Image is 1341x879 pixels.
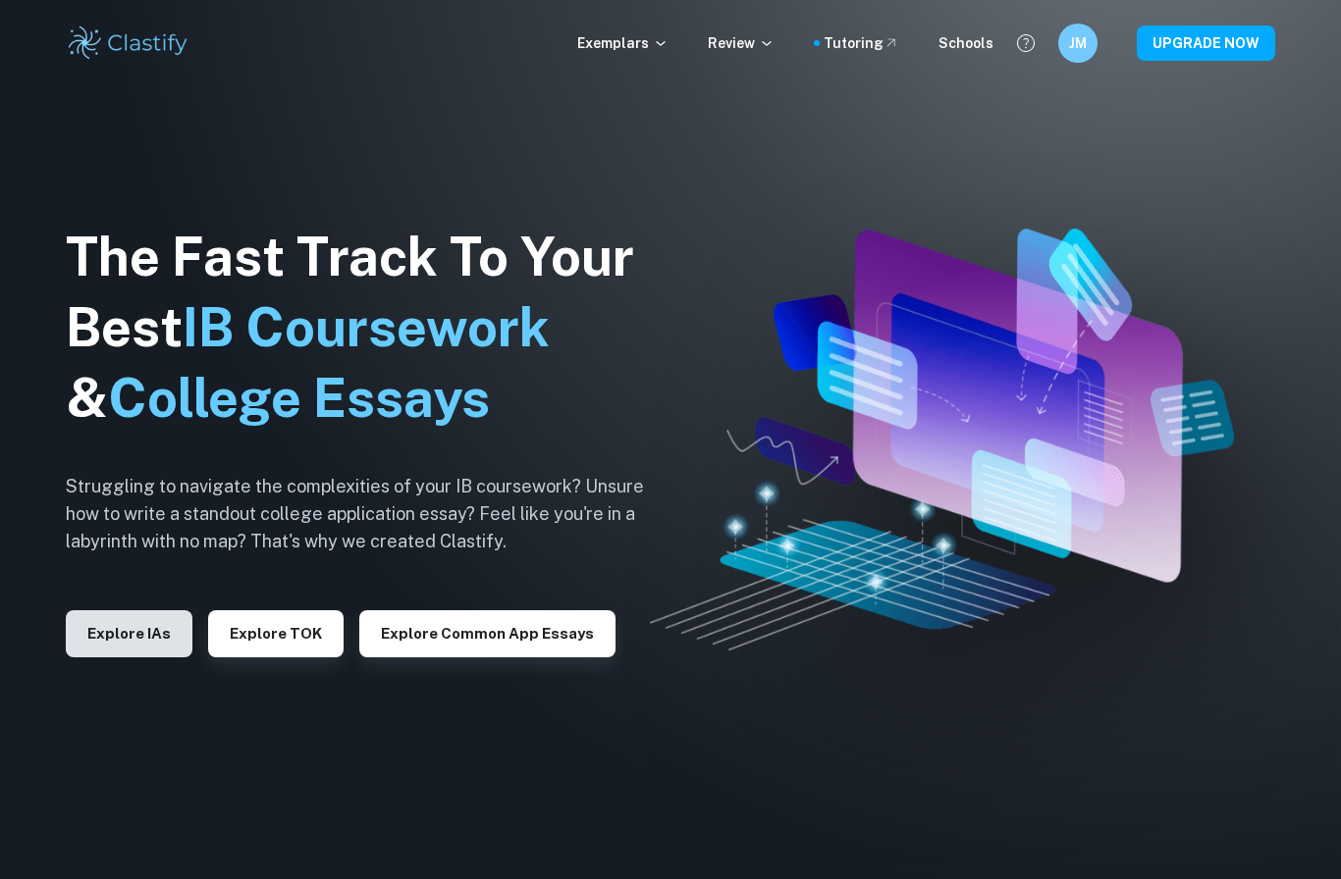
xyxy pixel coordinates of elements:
[108,367,490,429] span: College Essays
[1067,32,1090,54] h6: JM
[208,610,344,657] button: Explore TOK
[66,24,190,63] img: Clastify logo
[359,623,616,642] a: Explore Common App essays
[650,229,1234,650] img: Clastify hero
[66,222,674,434] h1: The Fast Track To Your Best &
[708,32,775,54] p: Review
[66,623,192,642] a: Explore IAs
[1058,24,1098,63] button: JM
[66,473,674,555] h6: Struggling to navigate the complexities of your IB coursework? Unsure how to write a standout col...
[1009,26,1043,60] button: Help and Feedback
[1137,26,1275,61] button: UPGRADE NOW
[824,32,899,54] a: Tutoring
[66,610,192,657] button: Explore IAs
[577,32,669,54] p: Exemplars
[359,610,616,657] button: Explore Common App essays
[183,296,550,358] span: IB Coursework
[208,623,344,642] a: Explore TOK
[939,32,993,54] a: Schools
